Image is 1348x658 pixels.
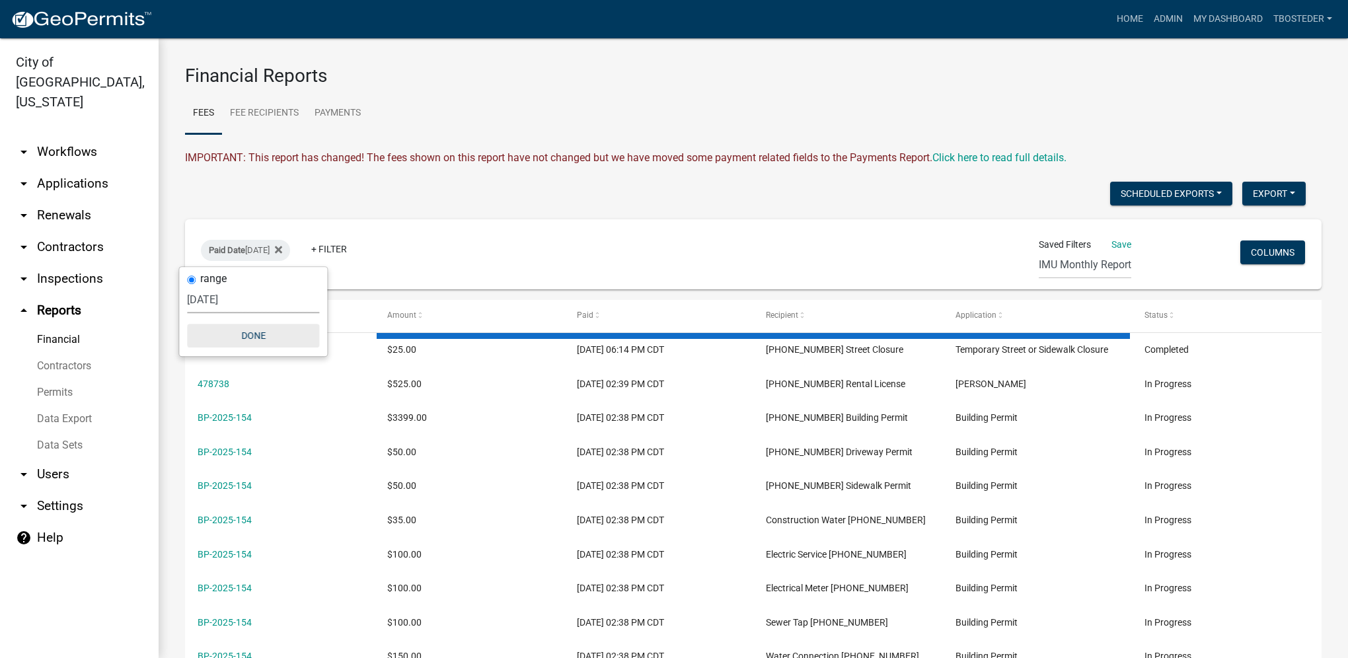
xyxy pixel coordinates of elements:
span: In Progress [1144,412,1191,423]
i: arrow_drop_down [16,271,32,287]
button: Export [1242,182,1306,205]
div: [DATE] 02:38 PM CDT [577,547,741,562]
h3: Financial Reports [185,65,1322,87]
span: Electrical Meter 630-8200-45636 [766,583,909,593]
datatable-header-cell: Recipient [753,300,943,332]
span: Sewer Tap 710-8300-45281 [766,617,888,628]
i: arrow_drop_up [16,303,32,318]
a: Click here to read full details. [932,151,1067,164]
label: range [200,274,227,284]
a: Fees [185,92,222,135]
span: Recipient [766,311,798,320]
span: Building Permit [955,515,1018,525]
span: Paid Date [209,245,245,255]
datatable-header-cell: Paid [564,300,753,332]
a: Save [1111,239,1131,250]
span: $525.00 [387,379,422,389]
span: Building Permit [955,549,1018,560]
a: Home [1111,7,1148,32]
a: My Dashboard [1188,7,1268,32]
span: Paid [577,311,593,320]
div: [DATE] 02:38 PM CDT [577,513,741,528]
span: $100.00 [387,549,422,560]
a: BP-2025-154 [198,549,252,560]
div: IMPORTANT: This report has changed! The fees shown on this report have not changed but we have mo... [185,150,1322,166]
span: 001-1700-41210 Rental License [766,379,905,389]
span: In Progress [1144,549,1191,560]
datatable-header-cell: Application [943,300,1133,332]
span: Building Permit [955,480,1018,491]
span: Temporary Street or Sidewalk Closure [955,344,1108,355]
span: Construction Water 600-8100-45601 [766,515,926,525]
span: $50.00 [387,447,416,457]
a: Admin [1148,7,1188,32]
span: $25.00 [387,344,416,355]
div: [DATE] 02:38 PM CDT [577,478,741,493]
div: [DATE] 02:38 PM CDT [577,410,741,425]
span: 001-1700-41220 Driveway Permit [766,447,913,457]
span: In Progress [1144,379,1191,389]
span: Completed [1144,344,1189,355]
div: [DATE] [201,240,290,261]
a: + Filter [301,237,357,261]
a: Payments [307,92,369,135]
span: 001-1700-41200 Building Permit [766,412,908,423]
i: arrow_drop_down [16,239,32,255]
a: BP-2025-154 [198,480,252,491]
span: $35.00 [387,515,416,525]
a: BP-2025-154 [198,583,252,593]
span: 321-2100-41360 Street Closure [766,344,903,355]
span: In Progress [1144,515,1191,525]
div: [DATE] 02:38 PM CDT [577,615,741,630]
div: [DATE] 02:38 PM CDT [577,445,741,460]
span: Amount [387,311,416,320]
datatable-header-cell: Amount [375,300,564,332]
i: arrow_drop_down [16,176,32,192]
span: Saved Filters [1039,238,1091,252]
span: Status [1144,311,1168,320]
span: $50.00 [387,480,416,491]
i: arrow_drop_down [16,466,32,482]
a: BP-2025-154 [198,515,252,525]
span: Building Permit [955,583,1018,593]
span: Building Permit [955,412,1018,423]
i: arrow_drop_down [16,207,32,223]
i: arrow_drop_down [16,498,32,514]
span: In Progress [1144,617,1191,628]
span: $100.00 [387,617,422,628]
div: [DATE] 02:38 PM CDT [577,581,741,596]
a: BP-2025-154 [198,447,252,457]
i: arrow_drop_down [16,144,32,160]
button: Done [187,324,319,347]
a: Fee Recipients [222,92,307,135]
div: [DATE] 06:14 PM CDT [577,342,741,357]
span: Application [955,311,996,320]
span: $3399.00 [387,412,427,423]
div: [DATE] 02:39 PM CDT [577,377,741,392]
a: BP-2025-154 [198,412,252,423]
button: Columns [1240,240,1305,264]
span: In Progress [1144,583,1191,593]
span: Building Permit [955,617,1018,628]
button: Scheduled Exports [1110,182,1232,205]
span: In Progress [1144,480,1191,491]
datatable-header-cell: Status [1132,300,1322,332]
a: tbosteder [1268,7,1337,32]
span: Rental Registration [955,379,1026,389]
a: 478738 [198,379,229,389]
a: BP-2025-154 [198,617,252,628]
span: Electric Service 600-8200-45634 [766,549,907,560]
span: In Progress [1144,447,1191,457]
i: help [16,530,32,546]
span: 001-1700-41230 Sidewalk Permit [766,480,911,491]
wm-modal-confirm: Upcoming Changes to Daily Fees Report [932,151,1067,164]
span: Building Permit [955,447,1018,457]
span: $100.00 [387,583,422,593]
